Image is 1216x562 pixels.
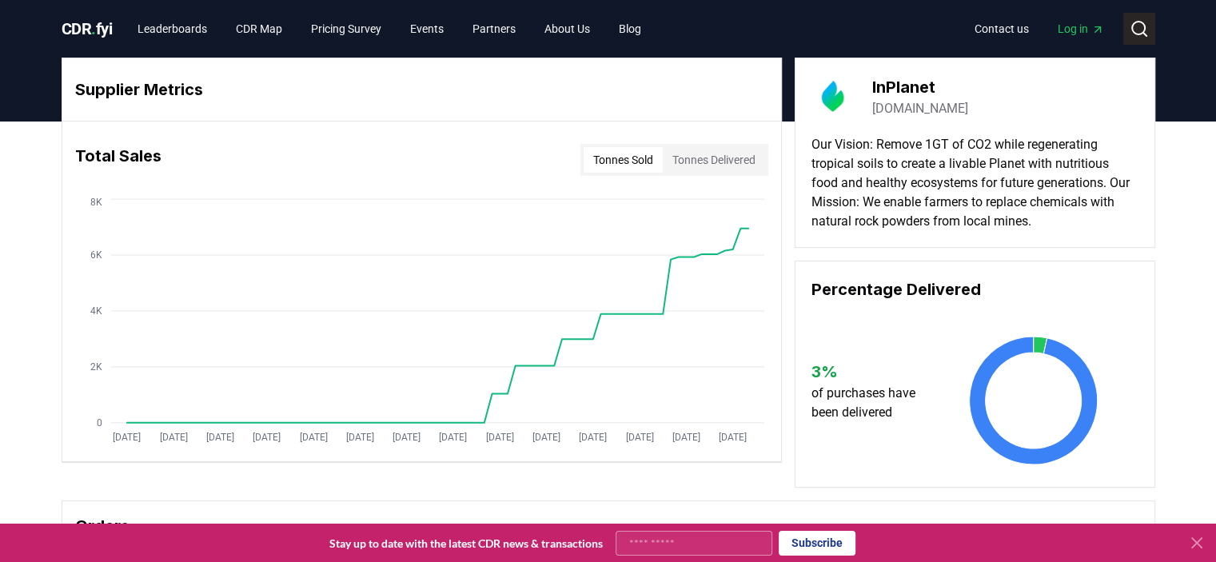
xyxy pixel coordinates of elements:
tspan: [DATE] [253,432,281,443]
tspan: [DATE] [719,432,747,443]
tspan: [DATE] [393,432,421,443]
nav: Main [125,14,654,43]
span: Log in [1058,21,1104,37]
span: . [91,19,96,38]
h3: Supplier Metrics [75,78,768,102]
h3: Orders [75,514,1142,538]
span: CDR fyi [62,19,113,38]
a: Contact us [962,14,1042,43]
tspan: 0 [96,417,102,428]
a: Log in [1045,14,1117,43]
tspan: [DATE] [299,432,327,443]
tspan: [DATE] [439,432,467,443]
a: Events [397,14,456,43]
a: Leaderboards [125,14,220,43]
a: CDR Map [223,14,295,43]
tspan: [DATE] [625,432,653,443]
h3: InPlanet [872,75,968,99]
h3: Percentage Delivered [811,277,1138,301]
tspan: [DATE] [579,432,607,443]
tspan: [DATE] [113,432,141,443]
tspan: 6K [90,249,102,261]
a: [DOMAIN_NAME] [872,99,968,118]
tspan: 8K [90,197,102,208]
tspan: 4K [90,305,102,317]
a: CDR.fyi [62,18,113,40]
tspan: [DATE] [532,432,560,443]
p: Our Vision: Remove 1GT of CO2 while regenerating tropical soils to create a livable Planet with n... [811,135,1138,231]
p: of purchases have been delivered [811,384,931,422]
img: InPlanet-logo [811,74,856,119]
tspan: [DATE] [345,432,373,443]
tspan: 2K [90,361,102,373]
a: Pricing Survey [298,14,394,43]
a: Blog [606,14,654,43]
tspan: [DATE] [672,432,700,443]
h3: 3 % [811,360,931,384]
button: Tonnes Sold [584,147,663,173]
nav: Main [962,14,1117,43]
h3: Total Sales [75,144,161,176]
a: About Us [532,14,603,43]
a: Partners [460,14,528,43]
button: Tonnes Delivered [663,147,765,173]
tspan: [DATE] [206,432,234,443]
tspan: [DATE] [485,432,513,443]
tspan: [DATE] [159,432,187,443]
